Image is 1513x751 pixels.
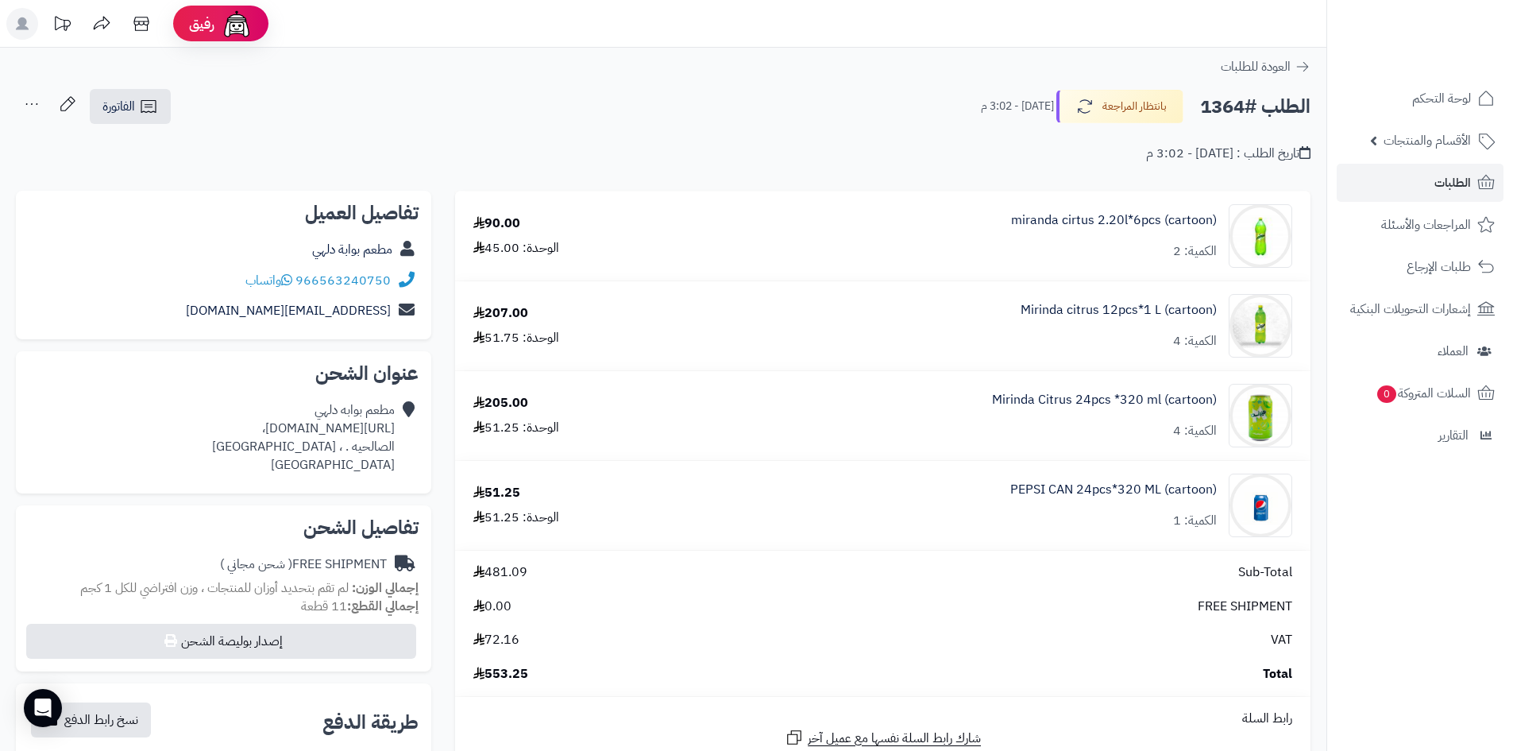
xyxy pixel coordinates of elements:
[473,665,528,683] span: 553.25
[473,304,528,323] div: 207.00
[1337,206,1503,244] a: المراجعات والأسئلة
[1263,665,1292,683] span: Total
[24,689,62,727] div: Open Intercom Messenger
[473,563,527,582] span: 481.09
[473,509,559,527] div: الوحدة: 51.25
[461,710,1304,728] div: رابط السلة
[1337,164,1503,202] a: الطلبات
[31,703,151,737] button: نسخ رابط الدفع
[1010,481,1217,499] a: PEPSI CAN 24pcs*320 ML (cartoon)
[1229,204,1291,268] img: 1747544486-c60db756-6ee7-44b0-a7d4-ec449800-90x90.jpg
[220,556,387,574] div: FREE SHIPMENT
[295,271,391,290] a: 966563240750
[1438,340,1469,362] span: العملاء
[1350,298,1471,320] span: إشعارات التحويلات البنكية
[1337,79,1503,118] a: لوحة التحكم
[1198,598,1292,616] span: FREE SHIPMENT
[245,271,292,290] a: واتساب
[1173,242,1217,261] div: الكمية: 2
[473,419,559,437] div: الوحدة: 51.25
[981,99,1054,114] small: [DATE] - 3:02 م
[347,597,419,616] strong: إجمالي القطع:
[29,203,419,223] h2: تفاصيل العميل
[301,597,419,616] small: 11 قطعة
[473,215,520,233] div: 90.00
[220,555,292,574] span: ( شحن مجاني )
[1146,145,1310,163] div: تاريخ الطلب : [DATE] - 3:02 م
[29,364,419,383] h2: عنوان الشحن
[1384,130,1471,152] span: الأقسام والمنتجات
[102,97,135,116] span: الفاتورة
[473,598,511,616] span: 0.00
[1337,248,1503,286] a: طلبات الإرجاع
[1376,385,1396,403] span: 0
[352,579,419,598] strong: إجمالي الوزن:
[80,579,349,598] span: لم تقم بتحديد أوزان للمنتجات ، وزن افتراضي للكل 1 كجم
[1337,290,1503,328] a: إشعارات التحويلات البنكية
[1229,384,1291,447] img: 1747566452-bf88d184-d280-4ea7-9331-9e3669ef-90x90.jpg
[1011,211,1217,230] a: miranda cirtus 2.20l*6pcs (cartoon)
[42,8,82,44] a: تحديثات المنصة
[473,484,520,502] div: 51.25
[1229,294,1291,358] img: 1747566256-XP8G23evkchGmxKUr8YaGb2gsq2hZno4-90x90.jpg
[26,624,416,659] button: إصدار بوليصة الشحن
[1434,172,1471,194] span: الطلبات
[1412,87,1471,110] span: لوحة التحكم
[1173,512,1217,530] div: الكمية: 1
[212,401,395,474] div: مطعم بوابه دلهي [URL][DOMAIN_NAME]، الصالحيه . ، [GEOGRAPHIC_DATA] [GEOGRAPHIC_DATA]
[1381,214,1471,236] span: المراجعات والأسئلة
[473,394,528,412] div: 205.00
[1021,301,1217,319] a: Mirinda citrus 12pcs*1 L (cartoon)
[473,239,559,257] div: الوحدة: 45.00
[1337,374,1503,412] a: السلات المتروكة0
[992,391,1217,409] a: Mirinda Citrus 24pcs *320 ml (cartoon)
[1200,91,1310,123] h2: الطلب #1364
[221,8,253,40] img: ai-face.png
[1337,416,1503,455] a: التقارير
[1221,57,1310,76] a: العودة للطلبات
[312,240,392,259] a: مطعم بوابة دلهي
[29,518,419,537] h2: تفاصيل الشحن
[1405,31,1498,64] img: logo-2.png
[1337,332,1503,370] a: العملاء
[322,713,419,732] h2: طريقة الدفع
[186,301,391,320] a: [EMAIL_ADDRESS][DOMAIN_NAME]
[1221,57,1291,76] span: العودة للطلبات
[64,710,138,730] span: نسخ رابط الدفع
[1173,332,1217,350] div: الكمية: 4
[1173,422,1217,440] div: الكمية: 4
[189,14,214,33] span: رفيق
[785,728,981,748] a: شارك رابط السلة نفسها مع عميل آخر
[1238,563,1292,582] span: Sub-Total
[90,89,171,124] a: الفاتورة
[1438,424,1469,447] span: التقارير
[473,329,559,347] div: الوحدة: 51.75
[1376,382,1471,405] span: السلات المتروكة
[473,631,519,649] span: 72.16
[1407,256,1471,278] span: طلبات الإرجاع
[1271,631,1292,649] span: VAT
[1056,90,1183,123] button: بانتظار المراجعة
[1229,474,1291,537] img: 1747594214-F4N7I6ut4KxqCwKXuHIyEbecxLiH4Cwr-90x90.jpg
[808,730,981,748] span: شارك رابط السلة نفسها مع عميل آخر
